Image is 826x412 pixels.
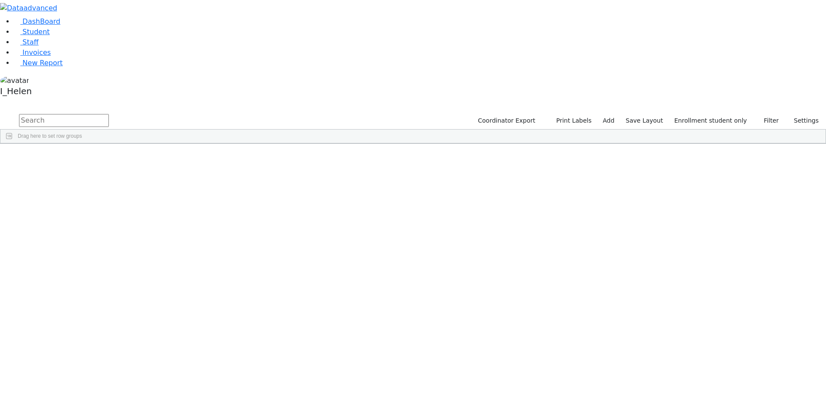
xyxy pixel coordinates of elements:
[22,17,60,25] span: DashBoard
[472,114,539,127] button: Coordinator Export
[753,114,783,127] button: Filter
[14,28,50,36] a: Student
[546,114,595,127] button: Print Labels
[18,133,82,139] span: Drag here to set row groups
[22,48,51,57] span: Invoices
[19,114,109,127] input: Search
[22,28,50,36] span: Student
[22,38,38,46] span: Staff
[14,59,63,67] a: New Report
[14,48,51,57] a: Invoices
[783,114,823,127] button: Settings
[22,59,63,67] span: New Report
[599,114,618,127] a: Add
[670,114,751,127] label: Enrollment student only
[622,114,667,127] button: Save Layout
[14,38,38,46] a: Staff
[14,17,60,25] a: DashBoard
